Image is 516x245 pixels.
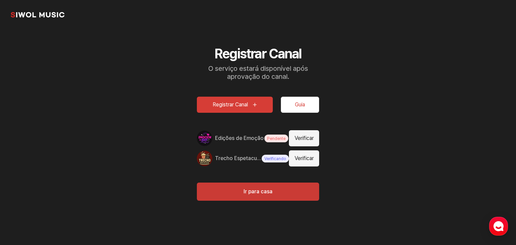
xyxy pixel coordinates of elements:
[281,97,319,113] button: Guia
[87,189,129,206] a: Settings
[208,64,308,81] font: O serviço estará disponível após aprovação do canal.
[215,155,263,161] font: Trecho Espetacular
[197,151,212,166] img: 채널 프로필 이미지
[289,150,319,166] button: Verificar
[215,154,262,162] a: Trecho Espetacular
[215,134,264,142] a: Edições de Emoção
[213,101,248,108] font: Registrar Canal
[244,188,272,195] font: Ir para casa
[289,130,319,146] button: Verificar
[197,131,212,146] img: 채널 프로필 이미지
[17,199,29,205] span: Home
[99,199,116,205] span: Settings
[264,156,286,161] font: Verificando
[44,189,87,206] a: Messages
[197,97,273,113] button: Registrar Canal
[295,155,314,161] font: Verificar
[56,200,76,205] span: Messages
[295,101,305,108] font: Guia
[215,135,264,141] font: Edições de Emoção
[295,135,314,141] font: Verificar
[215,46,301,62] font: Registrar Canal
[267,136,286,141] font: Pendente
[2,189,44,206] a: Home
[197,183,319,201] button: Ir para casa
